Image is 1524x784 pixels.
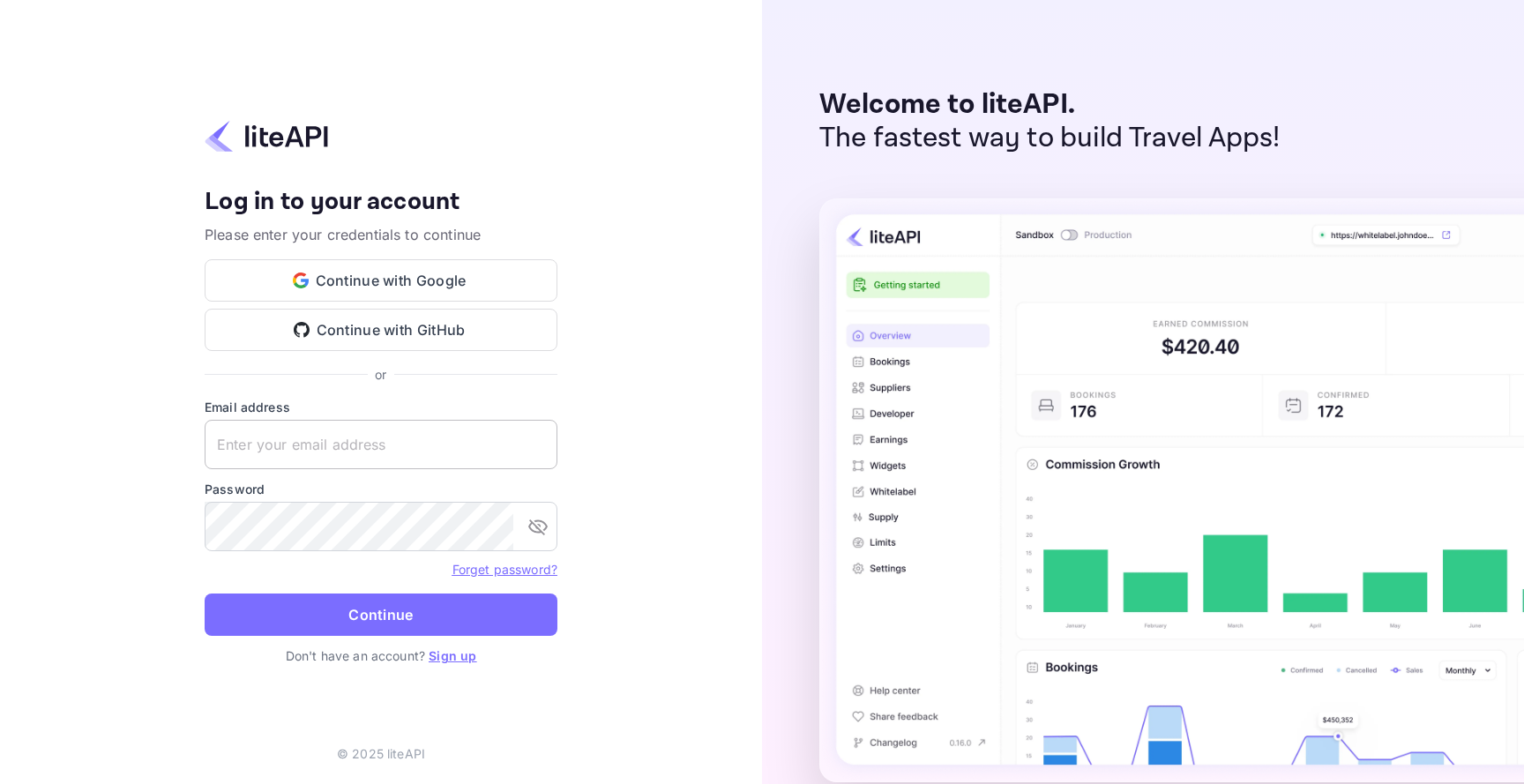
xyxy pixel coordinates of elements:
label: Password [205,480,557,498]
button: toggle password visibility [520,509,556,544]
p: Please enter your credentials to continue [205,224,557,245]
p: Welcome to liteAPI. [819,88,1281,122]
a: Sign up [429,648,476,663]
a: Forget password? [452,560,557,578]
p: © 2025 liteAPI [337,744,425,763]
p: The fastest way to build Travel Apps! [819,122,1281,155]
label: Email address [205,398,557,416]
h4: Log in to your account [205,187,557,218]
img: liteapi [205,119,328,153]
button: Continue with Google [205,259,557,302]
p: or [375,365,386,384]
p: Don't have an account? [205,646,557,665]
button: Continue with GitHub [205,309,557,351]
input: Enter your email address [205,420,557,469]
button: Continue [205,594,557,636]
a: Forget password? [452,562,557,577]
